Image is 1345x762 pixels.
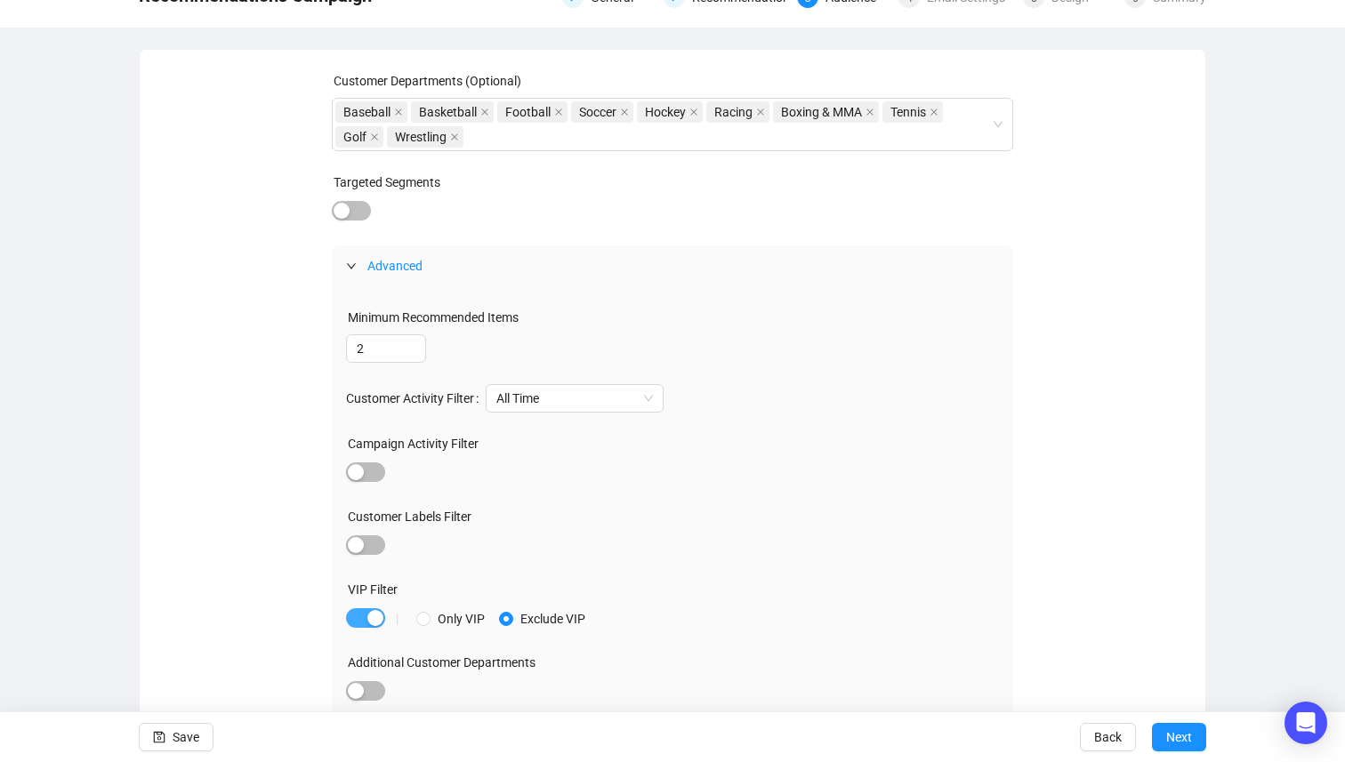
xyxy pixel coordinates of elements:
[348,509,471,524] label: Customer Labels Filter
[348,582,398,597] label: VIP Filter
[370,132,379,141] span: close
[431,609,492,629] span: Only VIP
[571,101,633,123] span: Soccer
[781,102,862,122] span: Boxing & MMA
[579,102,616,122] span: Soccer
[396,612,399,626] div: |
[706,101,769,123] span: Racing
[1285,702,1327,744] div: Open Intercom Messenger
[930,108,938,116] span: close
[139,723,213,751] button: Save
[637,101,703,123] span: Hockey
[348,310,519,325] label: Minimum Recommended Items
[335,126,383,148] span: Golf
[387,126,463,148] span: Wrestling
[497,101,568,123] span: Football
[554,108,563,116] span: close
[343,102,391,122] span: Baseball
[866,108,874,116] span: close
[1094,712,1122,762] span: Back
[756,108,765,116] span: close
[480,108,489,116] span: close
[450,132,459,141] span: close
[346,384,486,413] label: Customer Activity Filter
[505,102,551,122] span: Football
[334,175,440,189] label: Targeted Segments
[714,102,753,122] span: Racing
[882,101,943,123] span: Tennis
[346,261,357,271] span: expanded
[348,655,536,670] label: Additional Customer Departments
[153,731,165,743] span: save
[335,101,407,123] span: Baseball
[348,437,479,451] label: Campaign Activity Filter
[496,385,653,412] span: All Time
[645,102,686,122] span: Hockey
[689,108,698,116] span: close
[620,108,629,116] span: close
[1080,723,1136,751] button: Back
[419,102,477,122] span: Basketball
[890,102,926,122] span: Tennis
[1166,712,1192,762] span: Next
[332,245,1014,286] div: Advanced
[367,259,423,273] span: Advanced
[343,127,366,147] span: Golf
[394,108,403,116] span: close
[513,609,592,629] span: Exclude VIP
[773,101,879,123] span: Boxing & MMA
[411,101,494,123] span: Basketball
[1152,723,1206,751] button: Next
[173,712,199,762] span: Save
[334,74,521,88] label: Customer Departments (Optional)
[395,127,447,147] span: Wrestling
